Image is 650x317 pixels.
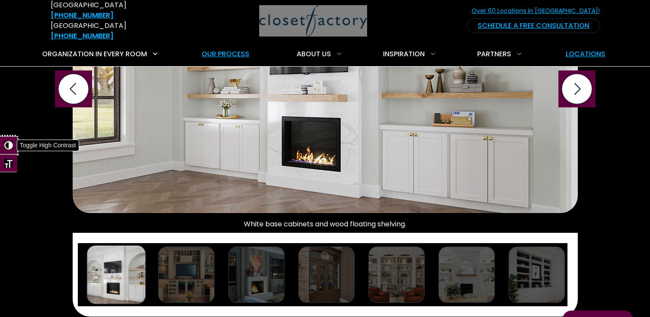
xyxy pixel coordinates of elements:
[368,247,425,303] img: Elegant white built-in wall unit with crown molding, library lighting
[297,49,331,59] span: About Us
[228,247,285,303] img: Wall unit and media center with integrated TV mount and wine storage in wet bar.
[509,247,565,303] img: Contemporary built-in with white shelving and black backing and marble countertop
[383,49,425,59] span: Inspiration
[298,247,355,303] img: Built-in wall unit in Rocky Mountain with LED light strips and glass inserts.
[566,49,605,59] span: Locations
[55,70,92,107] button: Previous slide
[472,6,607,15] span: Over 60 Locations in [GEOGRAPHIC_DATA]!
[73,213,578,229] figcaption: White base cabinets and wood floating shelving.
[202,49,249,59] span: Our Process
[438,247,495,303] img: Symmetrical white wall unit with floating shelves and cabinetry flanking a stacked stone fireplace
[158,247,215,303] img: Hardrock Maple wall unit with pull-out desks and mirrored front doors.
[86,245,146,305] img: White base cabinets and wood floating shelving.
[36,42,614,66] nav: Primary Menu
[471,3,607,18] a: Over 60 Locations in [GEOGRAPHIC_DATA]!
[51,10,113,20] a: [PHONE_NUMBER]
[477,49,511,59] span: Partners
[467,18,600,33] a: Schedule a Free Consultation
[259,5,367,37] img: Closet Factory Logo
[17,140,79,151] span: Toggle High Contrast
[42,49,147,59] span: Organization in Every Room
[558,70,595,107] button: Next slide
[51,31,113,41] a: [PHONE_NUMBER]
[51,21,175,41] div: [GEOGRAPHIC_DATA]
